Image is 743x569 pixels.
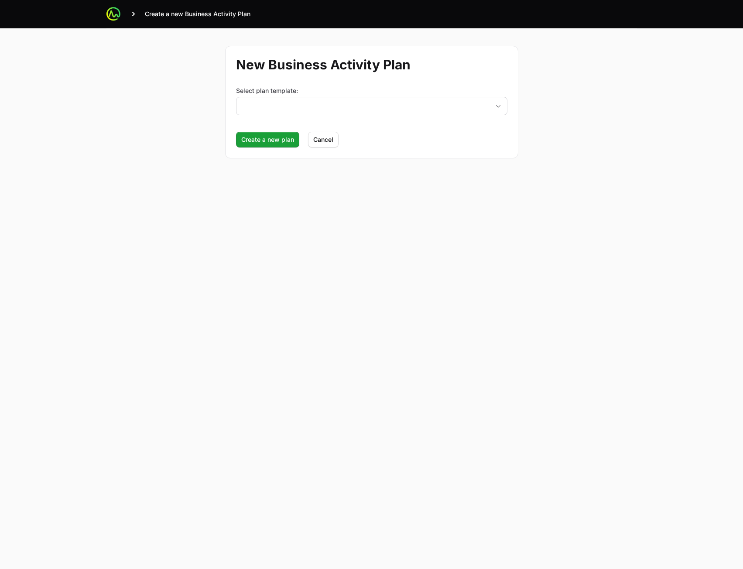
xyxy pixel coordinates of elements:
h1: New Business Activity Plan [236,57,507,72]
label: Select plan template: [236,86,507,95]
img: ActivitySource [106,7,120,21]
button: Cancel [308,132,339,147]
span: Create a new Business Activity Plan [145,10,250,18]
span: Create a new plan [241,134,294,145]
span: Cancel [313,134,333,145]
button: Create a new plan [236,132,299,147]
